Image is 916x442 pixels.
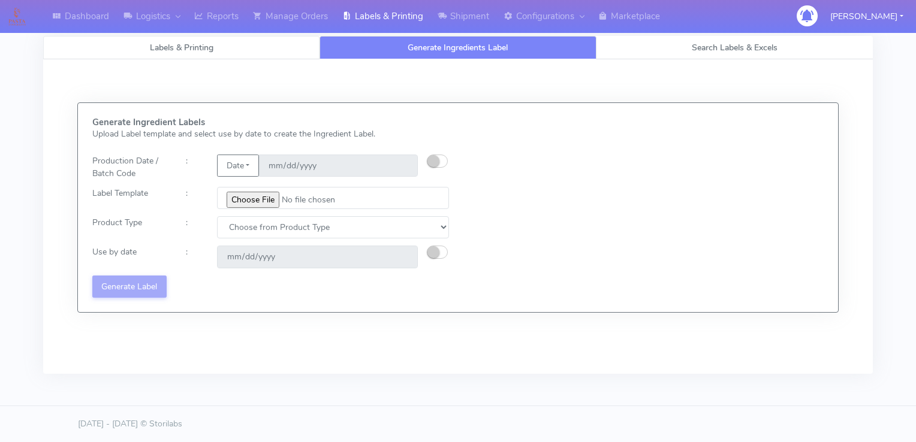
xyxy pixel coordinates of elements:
div: Use by date [83,246,177,268]
span: Labels & Printing [150,42,213,53]
button: Generate Label [92,276,167,298]
div: : [177,216,208,238]
button: Date [217,155,258,177]
div: : [177,187,208,209]
div: : [177,246,208,268]
ul: Tabs [43,36,873,59]
div: Product Type [83,216,177,238]
span: Search Labels & Excels [692,42,778,53]
h5: Generate Ingredient Labels [92,117,449,128]
p: Upload Label template and select use by date to create the Ingredient Label. [92,128,449,140]
div: : [177,155,208,180]
div: Production Date / Batch Code [83,155,177,180]
span: Generate Ingredients Label [408,42,508,53]
button: [PERSON_NAME] [821,4,912,29]
div: Label Template [83,187,177,209]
